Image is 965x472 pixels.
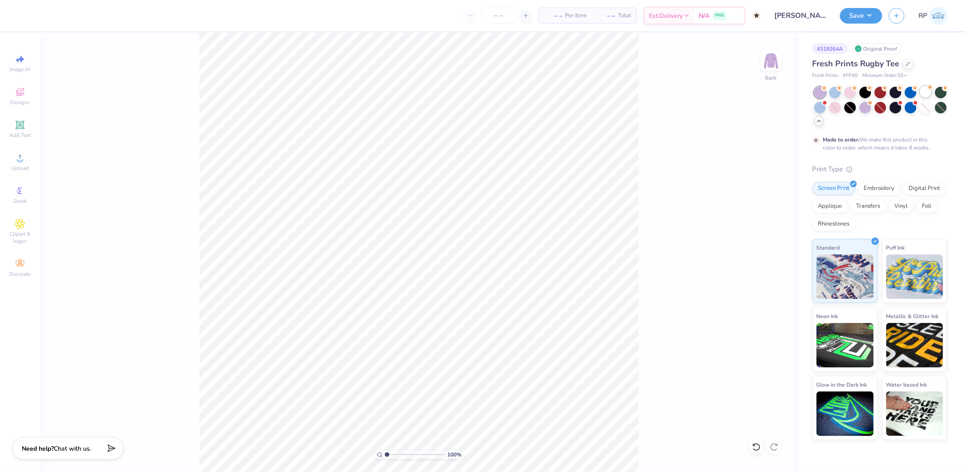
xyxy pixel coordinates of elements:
[765,74,777,82] div: Back
[4,230,36,245] span: Clipart & logos
[817,243,840,252] span: Standard
[597,11,615,20] span: – –
[11,165,29,172] span: Upload
[762,52,780,69] img: Back
[919,7,947,24] a: RP
[13,198,27,205] span: Greek
[930,7,947,24] img: Rose Pineda
[447,451,461,459] span: 100 %
[813,200,848,213] div: Applique
[823,136,860,143] strong: Made to order:
[851,200,886,213] div: Transfers
[817,323,874,367] img: Neon Ink
[863,72,907,80] span: Minimum Order: 50 +
[649,11,683,20] span: Est. Delivery
[817,391,874,436] img: Glow in the Dark Ink
[886,391,944,436] img: Water based Ink
[9,270,31,278] span: Decorate
[886,323,944,367] img: Metallic & Glitter Ink
[817,380,867,389] span: Glow in the Dark Ink
[889,200,914,213] div: Vinyl
[919,11,928,21] span: RP
[10,99,30,106] span: Designs
[813,43,848,54] div: # 318264A
[813,72,839,80] span: Fresh Prints
[886,254,944,299] img: Puff Ink
[858,182,901,195] div: Embroidery
[565,11,587,20] span: Per Item
[886,311,939,321] span: Metallic & Glitter Ink
[699,11,710,20] span: N/A
[545,11,562,20] span: – –
[886,380,927,389] span: Water based Ink
[886,243,905,252] span: Puff Ink
[813,218,856,231] div: Rhinestones
[481,8,516,24] input: – –
[840,8,882,24] button: Save
[817,311,838,321] span: Neon Ink
[9,132,31,139] span: Add Text
[823,136,933,152] div: We make this product in this color to order, which means it takes 8 weeks.
[618,11,631,20] span: Total
[715,12,725,19] span: FREE
[917,200,937,213] div: Foil
[817,254,874,299] img: Standard
[813,58,900,69] span: Fresh Prints Rugby Tee
[54,444,91,453] span: Chat with us.
[813,182,856,195] div: Screen Print
[768,7,833,24] input: Untitled Design
[903,182,946,195] div: Digital Print
[10,66,31,73] span: Image AI
[843,72,858,80] span: # FP40
[22,444,54,453] strong: Need help?
[813,164,947,174] div: Print Type
[853,43,902,54] div: Original Proof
